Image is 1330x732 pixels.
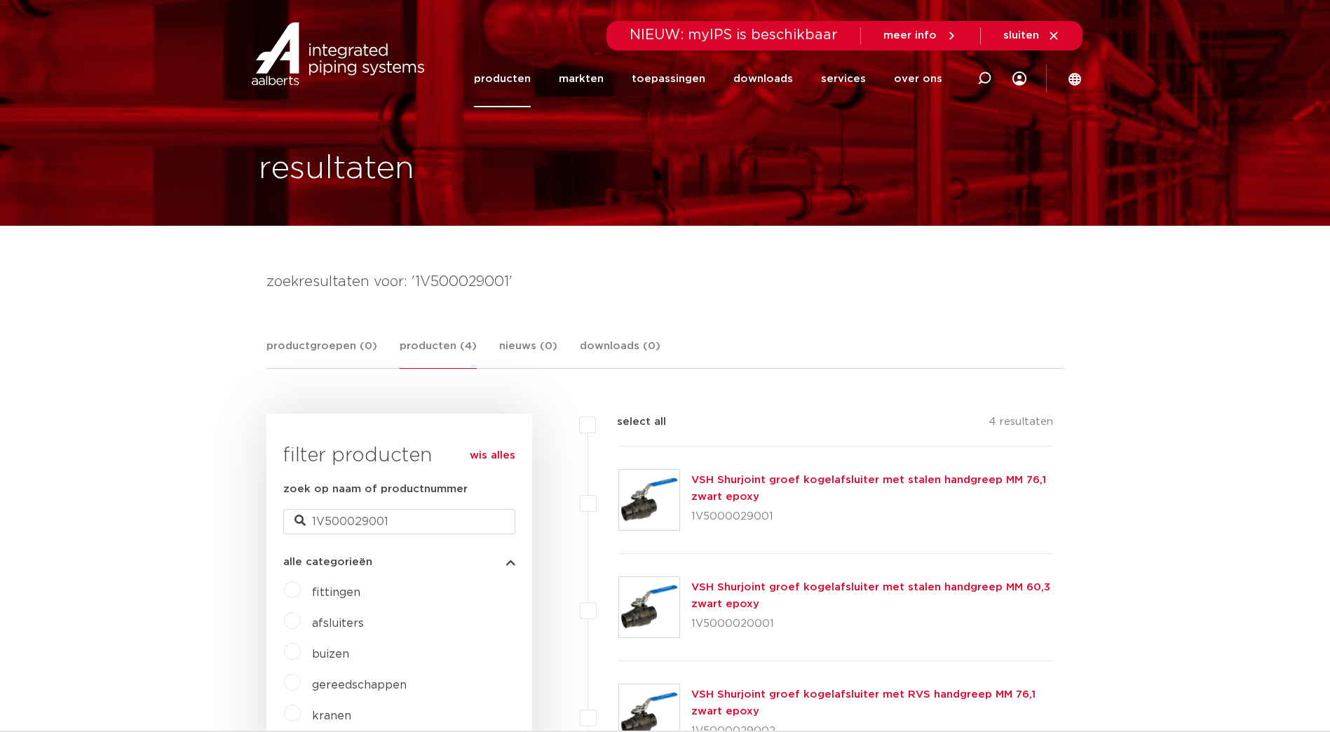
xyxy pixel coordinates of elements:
a: downloads [733,50,793,107]
a: VSH Shurjoint groef kogelafsluiter met RVS handgreep MM 76,1 zwart epoxy [691,689,1036,717]
span: sluiten [1003,30,1039,41]
a: services [821,50,866,107]
span: meer info [883,30,937,41]
input: zoeken [283,509,515,534]
a: kranen [312,710,351,721]
span: alle categorieën [283,557,372,567]
a: downloads (0) [580,338,660,368]
a: nieuws (0) [499,338,557,368]
label: select all [596,414,666,431]
a: producten [474,50,531,107]
h4: zoekresultaten voor: '1V500029001' [266,271,1064,293]
a: producten (4) [400,338,477,369]
img: Thumbnail for VSH Shurjoint groef kogelafsluiter met stalen handgreep MM 76,1 zwart epoxy [619,470,679,530]
h1: resultaten [259,147,414,191]
p: 1V5000020001 [691,613,1054,635]
img: Thumbnail for VSH Shurjoint groef kogelafsluiter met stalen handgreep MM 60,3 zwart epoxy [619,577,679,637]
nav: Menu [474,50,942,107]
label: zoek op naam of productnummer [283,481,468,498]
a: afsluiters [312,618,364,629]
a: toepassingen [632,50,705,107]
p: 4 resultaten [989,414,1053,435]
a: sluiten [1003,29,1060,42]
button: alle categorieën [283,557,515,567]
a: fittingen [312,587,360,598]
p: 1V5000029001 [691,506,1054,528]
a: meer info [883,29,958,42]
a: gereedschappen [312,679,407,691]
span: NIEUW: myIPS is beschikbaar [630,28,838,42]
a: markten [559,50,604,107]
a: productgroepen (0) [266,338,377,368]
a: buizen [312,649,349,660]
a: wis alles [470,447,515,464]
a: over ons [894,50,942,107]
h3: filter producten [283,442,515,470]
a: VSH Shurjoint groef kogelafsluiter met stalen handgreep MM 76,1 zwart epoxy [691,475,1046,502]
a: VSH Shurjoint groef kogelafsluiter met stalen handgreep MM 60,3 zwart epoxy [691,582,1050,609]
